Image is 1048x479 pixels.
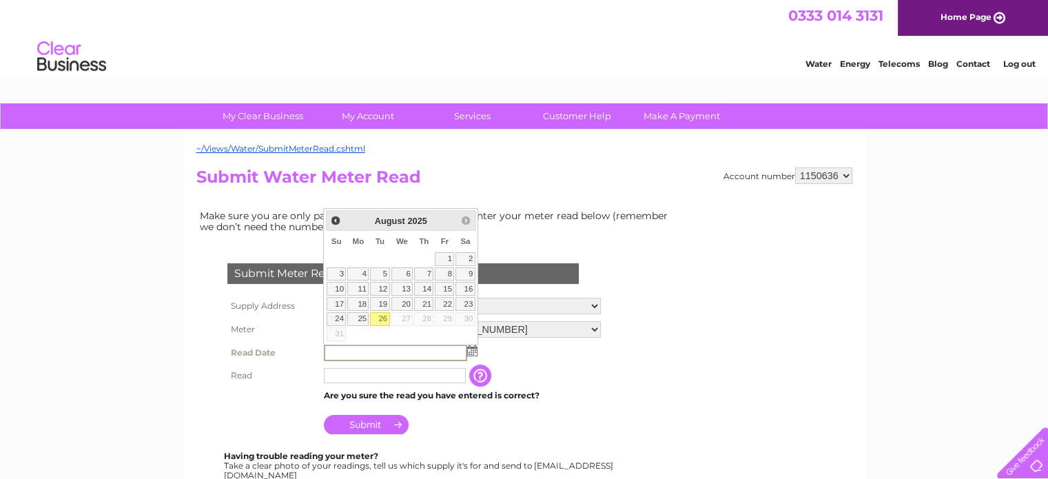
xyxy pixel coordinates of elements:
input: Submit [324,415,409,434]
input: Information [469,365,494,387]
img: logo.png [37,36,107,78]
a: 14 [414,282,433,296]
span: 2025 [407,216,427,226]
a: 23 [455,297,475,311]
a: 26 [370,312,389,326]
span: Friday [441,237,449,245]
a: Blog [928,59,948,69]
a: Telecoms [879,59,920,69]
a: 16 [455,282,475,296]
td: Make sure you are only paying for what you use. Simply enter your meter read below (remember we d... [196,207,679,236]
a: Contact [956,59,990,69]
a: 17 [327,297,346,311]
div: Clear Business is a trading name of Verastar Limited (registered in [GEOGRAPHIC_DATA] No. 3667643... [199,8,850,67]
a: 0333 014 3131 [788,7,883,24]
a: My Clear Business [206,103,320,129]
a: 4 [347,267,369,281]
th: Supply Address [224,294,320,318]
th: Meter [224,318,320,341]
span: Sunday [331,237,342,245]
a: 25 [347,312,369,326]
span: Thursday [419,237,429,245]
a: 12 [370,282,389,296]
span: Tuesday [376,237,384,245]
span: Prev [330,215,341,226]
a: 11 [347,282,369,296]
span: August [375,216,405,226]
a: 10 [327,282,346,296]
img: ... [467,345,477,356]
a: 24 [327,312,346,326]
a: 18 [347,297,369,311]
a: Customer Help [520,103,634,129]
a: Energy [840,59,870,69]
a: 8 [435,267,454,281]
span: Saturday [460,237,470,245]
a: 7 [414,267,433,281]
a: Services [415,103,529,129]
a: 1 [435,252,454,266]
th: Read Date [224,341,320,365]
th: Read [224,365,320,387]
a: 21 [414,297,433,311]
h2: Submit Water Meter Read [196,167,852,194]
a: My Account [311,103,424,129]
a: Prev [328,212,344,228]
a: 9 [455,267,475,281]
a: 2 [455,252,475,266]
a: 5 [370,267,389,281]
a: 19 [370,297,389,311]
a: ~/Views/Water/SubmitMeterRead.cshtml [196,143,365,154]
a: 3 [327,267,346,281]
a: Water [805,59,832,69]
a: Log out [1003,59,1035,69]
a: 15 [435,282,454,296]
a: 20 [391,297,413,311]
span: Wednesday [396,237,408,245]
a: 22 [435,297,454,311]
td: Are you sure the read you have entered is correct? [320,387,604,405]
span: Monday [353,237,364,245]
a: 13 [391,282,413,296]
div: Account number [723,167,852,184]
a: 6 [391,267,413,281]
a: Make A Payment [625,103,739,129]
b: Having trouble reading your meter? [224,451,378,461]
div: Submit Meter Read [227,263,579,284]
